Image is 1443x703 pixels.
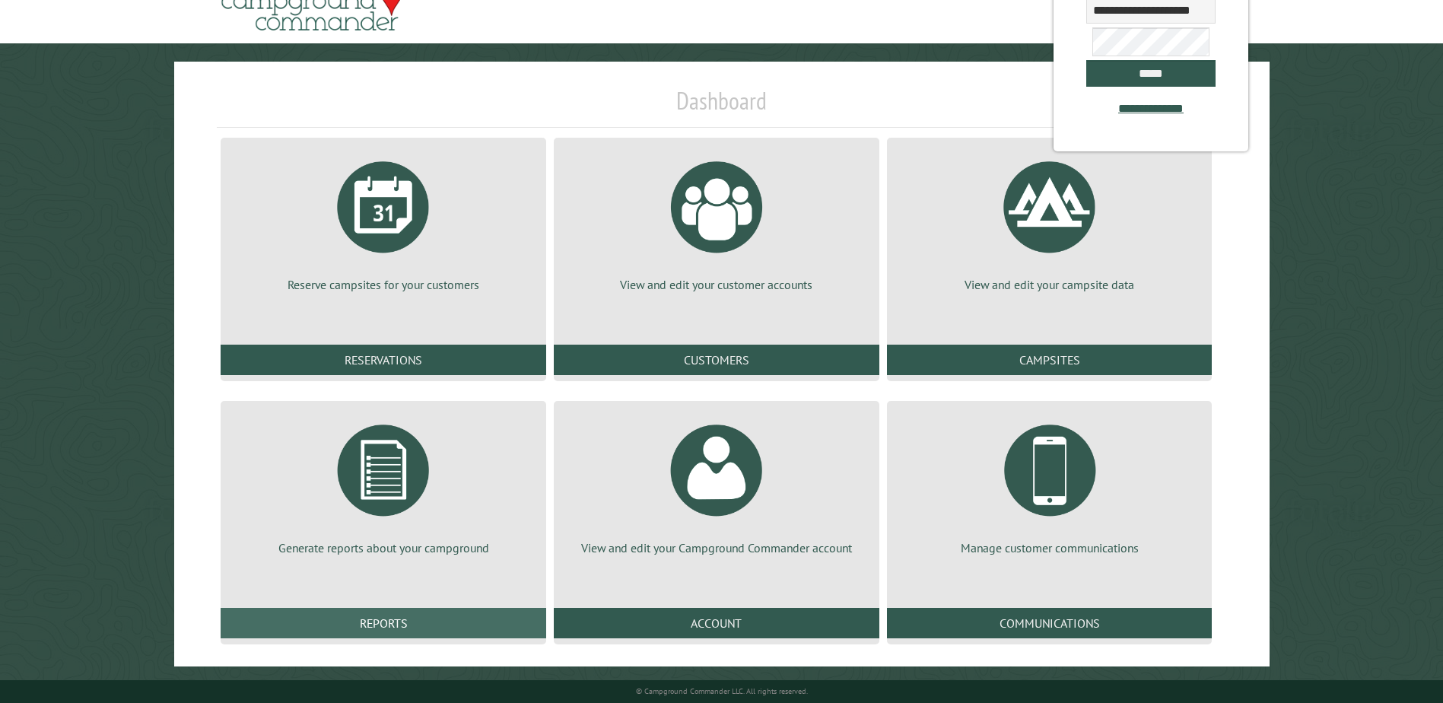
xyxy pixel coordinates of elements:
[239,413,528,556] a: Generate reports about your campground
[554,345,879,375] a: Customers
[239,150,528,293] a: Reserve campsites for your customers
[554,608,879,638] a: Account
[887,608,1213,638] a: Communications
[221,608,546,638] a: Reports
[239,539,528,556] p: Generate reports about your campground
[636,686,808,696] small: © Campground Commander LLC. All rights reserved.
[905,150,1194,293] a: View and edit your campsite data
[572,150,861,293] a: View and edit your customer accounts
[572,539,861,556] p: View and edit your Campground Commander account
[905,539,1194,556] p: Manage customer communications
[905,413,1194,556] a: Manage customer communications
[572,276,861,293] p: View and edit your customer accounts
[905,276,1194,293] p: View and edit your campsite data
[572,413,861,556] a: View and edit your Campground Commander account
[887,345,1213,375] a: Campsites
[239,276,528,293] p: Reserve campsites for your customers
[217,86,1225,128] h1: Dashboard
[221,345,546,375] a: Reservations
